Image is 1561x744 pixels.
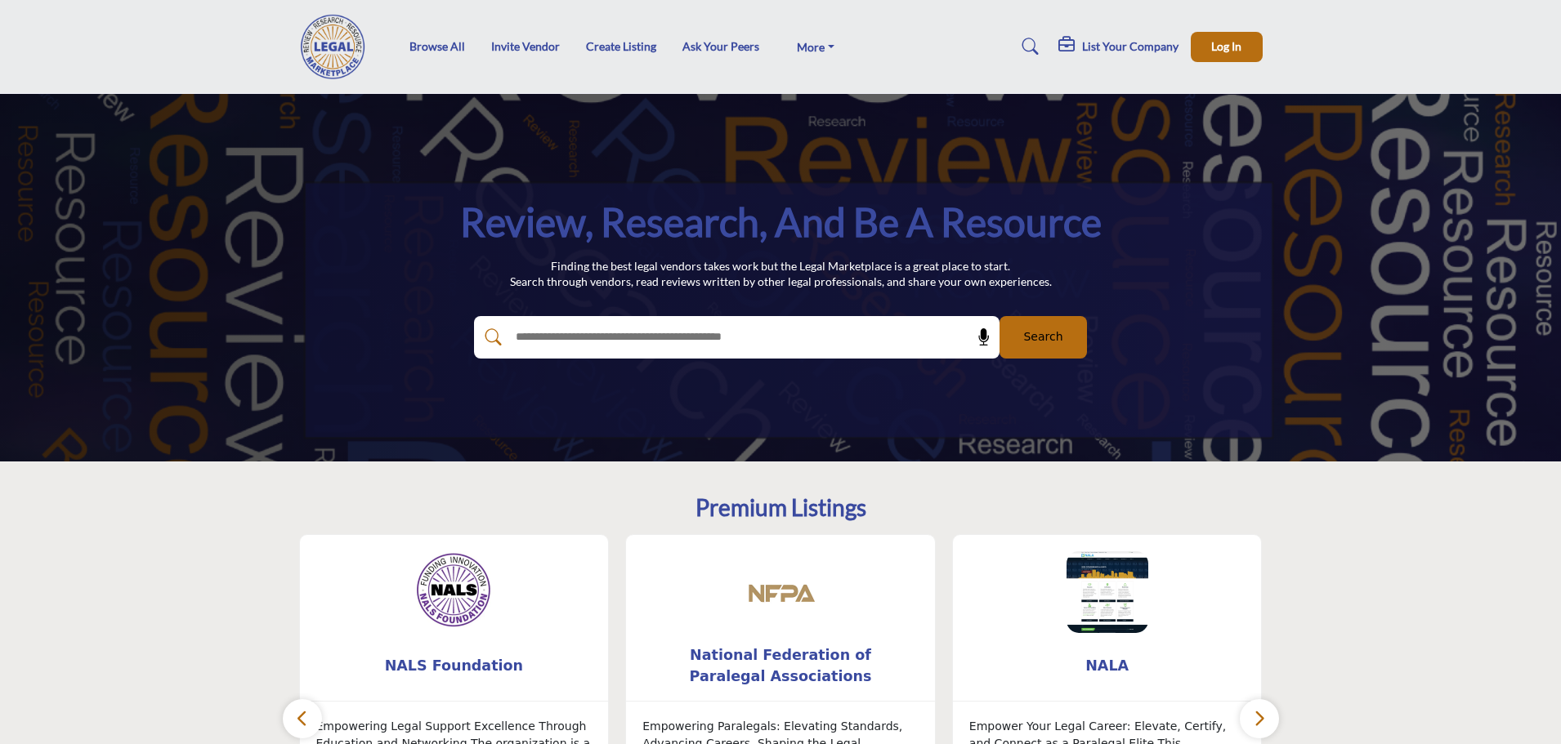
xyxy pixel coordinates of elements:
p: Finding the best legal vendors takes work but the Legal Marketplace is a great place to start. [510,258,1052,274]
a: Search [1006,33,1049,60]
b: National Federation of Paralegal Associations [651,644,910,688]
b: NALS Foundation [324,644,584,688]
a: NALS Foundation [300,644,609,688]
button: Log In [1191,32,1263,62]
img: Site Logo [299,14,376,79]
img: NALS Foundation [413,551,494,633]
a: NALA [953,644,1262,688]
span: NALA [977,655,1237,676]
span: NALS Foundation [324,655,584,676]
b: NALA [977,644,1237,688]
a: National Federation of Paralegal Associations [626,644,935,688]
h1: Review, Research, and be a Resource [460,197,1102,247]
img: NALA [1067,551,1148,633]
span: Log In [1211,39,1241,53]
a: Create Listing [586,39,656,53]
img: National Federation of Paralegal Associations [740,551,821,633]
div: List Your Company [1058,37,1179,56]
span: Search [1023,328,1062,345]
h2: Premium Listings [696,494,866,522]
button: Search [1000,316,1087,359]
h5: List Your Company [1082,39,1179,54]
a: Browse All [409,39,465,53]
a: Invite Vendor [491,39,560,53]
a: Ask Your Peers [682,39,759,53]
p: Search through vendors, read reviews written by other legal professionals, and share your own exp... [510,274,1052,290]
a: More [785,35,846,58]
